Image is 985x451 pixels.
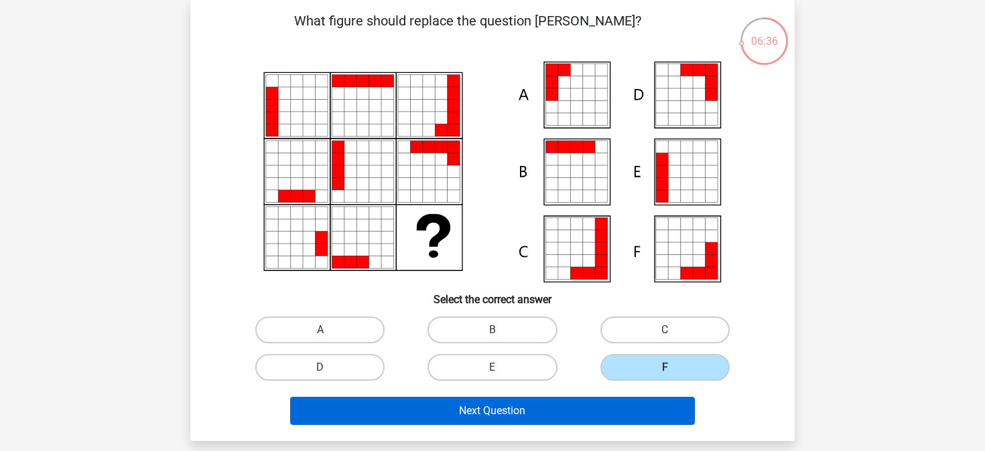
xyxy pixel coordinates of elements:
label: F [600,354,730,381]
label: B [428,317,557,343]
label: C [600,317,730,343]
p: What figure should replace the question [PERSON_NAME]? [212,11,723,51]
h6: Select the correct answer [212,282,773,306]
button: Next Question [290,397,696,425]
label: D [255,354,385,381]
label: A [255,317,385,343]
div: 06:36 [739,16,789,50]
label: E [428,354,557,381]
